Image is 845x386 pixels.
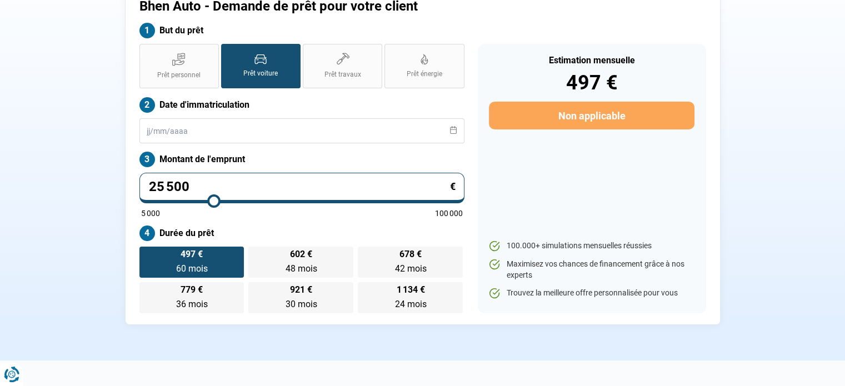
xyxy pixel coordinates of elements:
[181,250,203,259] span: 497 €
[285,299,317,309] span: 30 mois
[139,118,464,143] input: jj/mm/aaaa
[285,263,317,274] span: 48 mois
[489,259,694,280] li: Maximisez vos chances de financement grâce à nos experts
[290,250,312,259] span: 602 €
[489,240,694,252] li: 100.000+ simulations mensuelles réussies
[489,102,694,129] button: Non applicable
[450,182,456,192] span: €
[139,97,464,113] label: Date d'immatriculation
[489,288,694,299] li: Trouvez la meilleure offre personnalisée pour vous
[396,285,424,294] span: 1 134 €
[139,152,464,167] label: Montant de l'emprunt
[243,69,278,78] span: Prêt voiture
[290,285,312,294] span: 921 €
[399,250,422,259] span: 678 €
[141,209,160,217] span: 5 000
[157,71,201,80] span: Prêt personnel
[489,56,694,65] div: Estimation mensuelle
[176,299,207,309] span: 36 mois
[139,23,464,38] label: But du prêt
[324,70,361,79] span: Prêt travaux
[394,299,426,309] span: 24 mois
[407,69,442,79] span: Prêt énergie
[435,209,463,217] span: 100 000
[139,225,464,241] label: Durée du prêt
[394,263,426,274] span: 42 mois
[181,285,203,294] span: 779 €
[176,263,207,274] span: 60 mois
[489,73,694,93] div: 497 €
